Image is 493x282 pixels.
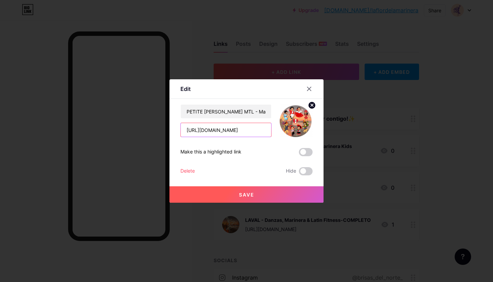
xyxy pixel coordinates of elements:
img: link_thumbnail [280,104,313,137]
div: Make this a highlighted link [180,148,241,156]
div: Edit [180,85,191,93]
input: Title [181,105,271,118]
span: Save [239,192,254,198]
input: URL [181,123,271,137]
span: Hide [286,167,296,175]
button: Save [169,186,324,203]
div: Delete [180,167,195,175]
